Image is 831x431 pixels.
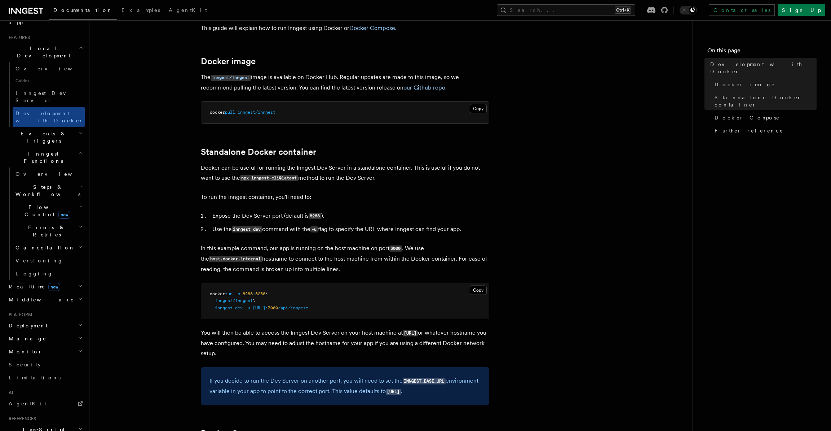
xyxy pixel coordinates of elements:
[243,291,253,296] span: 8288
[201,328,489,358] p: You will then be able to access the Inngest Dev Server on your host machine at or whatever hostna...
[6,296,74,303] span: Middleware
[6,371,85,384] a: Limitations
[232,226,262,232] code: inngest dev
[6,397,85,410] a: AgentKit
[13,167,85,180] a: Overview
[6,335,47,342] span: Manage
[13,75,85,87] span: Guides
[6,62,85,127] div: Local Development
[715,81,775,88] span: Docker image
[6,332,85,345] button: Manage
[13,254,85,267] a: Versioning
[209,256,262,262] code: host.docker.internal
[16,271,53,277] span: Logging
[680,6,697,14] button: Toggle dark mode
[53,7,113,13] span: Documentation
[117,2,164,19] a: Examples
[6,358,85,371] a: Security
[201,243,489,274] p: In this example command, our app is running on the host machine on port . We use the hostname to ...
[310,226,318,232] code: -u
[16,110,83,123] span: Development with Docker
[209,376,481,397] p: If you decide to run the Dev Server on another port, you will need to set the environment variabl...
[403,378,446,384] code: INNGEST_BASE_URL
[13,87,85,107] a: Inngest Dev Server
[715,114,780,121] span: Docker Compose
[253,291,255,296] span: :
[16,66,90,71] span: Overview
[13,183,80,198] span: Steps & Workflows
[253,305,268,310] span: [URL]:
[225,291,233,296] span: run
[6,35,30,40] span: Features
[389,245,402,252] code: 3000
[215,305,233,310] span: inngest
[349,25,395,31] a: Docker Compose
[712,78,817,91] a: Docker image
[58,211,70,219] span: new
[210,211,489,221] li: Expose the Dev Server port (default is ).
[6,390,13,396] span: AI
[16,258,63,264] span: Versioning
[13,180,85,201] button: Steps & Workflows
[201,147,316,157] a: Standalone Docker container
[386,389,401,395] code: [URL]
[201,23,489,33] p: This guide will explain how to run Inngest using Docker or .
[6,45,79,59] span: Local Development
[211,75,251,81] code: inngest/inngest
[13,107,85,127] a: Development with Docker
[707,46,817,58] h4: On this page
[712,111,817,124] a: Docker Compose
[268,305,278,310] span: 3000
[13,224,78,238] span: Errors & Retries
[238,110,275,115] span: inngest/inngest
[6,322,48,329] span: Deployment
[13,201,85,221] button: Flow Controlnew
[470,286,487,295] button: Copy
[211,74,251,80] a: inngest/inngest
[6,130,79,144] span: Events & Triggers
[6,312,32,318] span: Platform
[715,127,783,134] span: Further reference
[49,2,117,20] a: Documentation
[13,244,75,251] span: Cancellation
[13,221,85,241] button: Errors & Retries
[403,84,445,91] a: our Github repo
[201,56,256,66] a: Docker image
[48,283,60,291] span: new
[9,375,61,380] span: Limitations
[121,7,160,13] span: Examples
[201,163,489,183] p: Docker can be useful for running the Inngest Dev Server in a standalone container. This is useful...
[615,6,631,14] kbd: Ctrl+K
[201,192,489,202] p: To run the Inngest container, you'll need to:
[712,124,817,137] a: Further reference
[16,90,77,103] span: Inngest Dev Server
[6,283,60,290] span: Realtime
[6,280,85,293] button: Realtimenew
[240,175,298,181] code: npx inngest-cli@latest
[9,401,47,406] span: AgentKit
[9,362,41,367] span: Security
[6,348,43,355] span: Monitor
[497,4,635,16] button: Search...Ctrl+K
[13,62,85,75] a: Overview
[13,241,85,254] button: Cancellation
[710,61,817,75] span: Development with Docker
[13,204,79,218] span: Flow Control
[6,416,36,422] span: References
[13,267,85,280] a: Logging
[715,94,817,108] span: Standalone Docker container
[6,127,85,147] button: Events & Triggers
[712,91,817,111] a: Standalone Docker container
[164,2,211,19] a: AgentKit
[778,4,825,16] a: Sign Up
[709,4,775,16] a: Contact sales
[6,150,78,165] span: Inngest Functions
[235,291,240,296] span: -p
[6,293,85,306] button: Middleware
[470,104,487,113] button: Copy
[215,298,253,303] span: inngest/inngest
[255,291,265,296] span: 8288
[245,305,250,310] span: -u
[169,7,207,13] span: AgentKit
[6,345,85,358] button: Monitor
